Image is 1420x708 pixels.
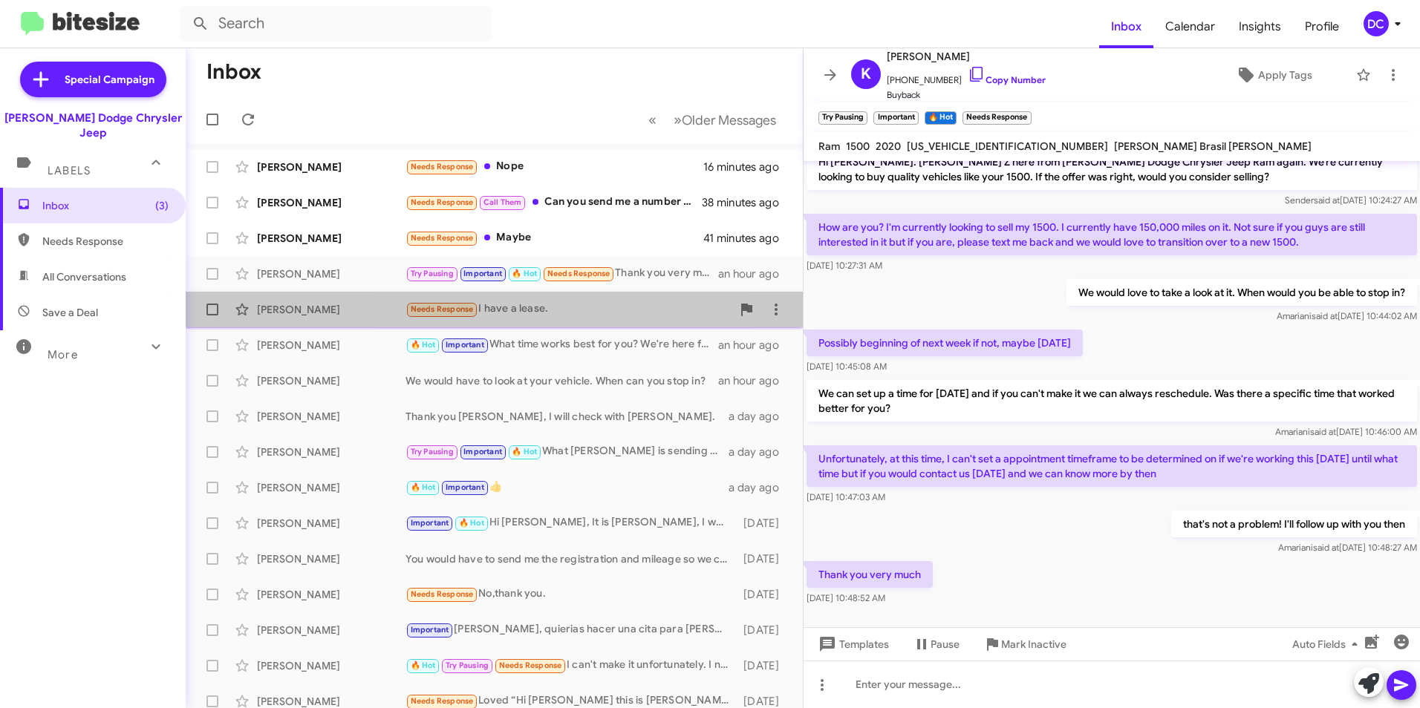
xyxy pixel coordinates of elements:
button: Pause [901,631,971,658]
span: said at [1314,194,1340,206]
span: Older Messages [682,112,776,128]
span: Save a Deal [42,305,98,320]
div: 38 minutes ago [702,195,791,210]
span: [DATE] 10:45:08 AM [807,361,887,372]
span: Needs Response [411,197,474,207]
button: Templates [804,631,901,658]
a: Inbox [1099,5,1153,48]
button: DC [1351,11,1404,36]
button: Auto Fields [1280,631,1375,658]
span: [US_VEHICLE_IDENTIFICATION_NUMBER] [907,140,1108,153]
div: [PERSON_NAME] [257,516,406,531]
span: Important [446,482,484,492]
span: Calendar [1153,5,1227,48]
div: [PERSON_NAME], quierias hacer una cita para [PERSON_NAME]? [406,621,737,638]
a: Insights [1227,5,1293,48]
span: Needs Response [547,269,610,278]
div: a day ago [729,409,791,424]
a: Copy Number [968,74,1046,85]
h1: Inbox [206,60,261,84]
span: 🔥 Hot [411,340,436,350]
button: Apply Tags [1198,62,1349,88]
span: Mark Inactive [1001,631,1066,658]
span: 🔥 Hot [411,482,436,492]
span: Try Pausing [446,661,489,670]
div: [PERSON_NAME] [257,551,406,566]
span: Call Them [483,197,522,207]
span: Inbox [42,198,169,213]
span: 2020 [876,140,901,153]
span: Labels [48,164,91,177]
p: We can set up a time for [DATE] and if you can't make it we can always reschedule. Was there a sp... [807,380,1417,422]
span: Sender [DATE] 10:24:27 AM [1285,194,1417,206]
small: Try Pausing [818,111,867,125]
div: [PERSON_NAME] [257,266,406,281]
div: an hour ago [718,373,791,388]
span: Important [463,447,502,456]
small: Important [873,111,918,125]
div: an hour ago [718,338,791,353]
div: I have a lease. [406,301,732,318]
span: Important [411,518,449,528]
span: Needs Response [42,234,169,249]
span: More [48,348,78,361]
span: Needs Response [411,162,474,171]
div: No,thank you. [406,586,737,603]
span: 🔥 Hot [459,518,484,528]
button: Next [665,105,785,135]
span: 🔥 Hot [512,447,537,456]
div: Can you send me a number to call you at? [406,194,702,211]
div: [DATE] [737,551,791,566]
span: Try Pausing [411,269,454,278]
span: (3) [155,198,169,213]
div: [PERSON_NAME] [257,338,406,353]
span: said at [1313,542,1339,553]
span: Try Pausing [411,447,454,456]
input: Search [180,6,492,42]
span: Needs Response [499,661,562,670]
div: [PERSON_NAME] [257,587,406,602]
span: said at [1312,310,1338,321]
span: 🔥 Hot [411,661,436,670]
span: said at [1310,426,1336,437]
span: Amariani [DATE] 10:48:27 AM [1278,542,1417,553]
a: Profile [1293,5,1351,48]
div: I can't make it unfortunately. I noticed I have some where to be at noon. We have time let's plan... [406,657,737,674]
div: You would have to send me the registration and mileage so we can access Jeeps records [406,551,737,566]
span: Needs Response [411,233,474,243]
span: « [648,111,657,129]
span: [DATE] 10:48:52 AM [807,592,885,603]
div: Hi [PERSON_NAME], It is [PERSON_NAME], I wanted to get back to you. We have looked at the numbers... [406,514,737,531]
div: [PERSON_NAME] [257,231,406,246]
span: Needs Response [411,304,474,314]
div: an hour ago [718,266,791,281]
span: [DATE] 10:27:31 AM [807,260,882,271]
span: 1500 [846,140,870,153]
div: What time works best for you? We're here from 9-6 [406,336,718,353]
div: [PERSON_NAME] [257,445,406,459]
span: Buyback [887,88,1046,102]
small: 🔥 Hot [925,111,957,125]
div: a day ago [729,480,791,495]
div: [PERSON_NAME] [257,373,406,388]
p: Thank you very much [807,561,933,588]
span: 🔥 Hot [512,269,537,278]
span: [PERSON_NAME] Brasil [PERSON_NAME] [1114,140,1312,153]
span: Ram [818,140,840,153]
span: Important [411,625,449,635]
span: [PHONE_NUMBER] [887,65,1046,88]
button: Previous [639,105,665,135]
span: K [861,62,871,86]
div: [PERSON_NAME] [257,623,406,637]
div: What [PERSON_NAME] is sending you is th vehicle breakdown which shows the paint the mats and the ... [406,443,729,460]
div: Thank you [PERSON_NAME], I will check with [PERSON_NAME]. [406,409,729,424]
span: Needs Response [411,696,474,706]
span: Important [446,340,484,350]
div: [DATE] [737,516,791,531]
span: Pause [931,631,960,658]
nav: Page navigation example [640,105,785,135]
div: [PERSON_NAME] [257,658,406,673]
div: Nope [406,158,703,175]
